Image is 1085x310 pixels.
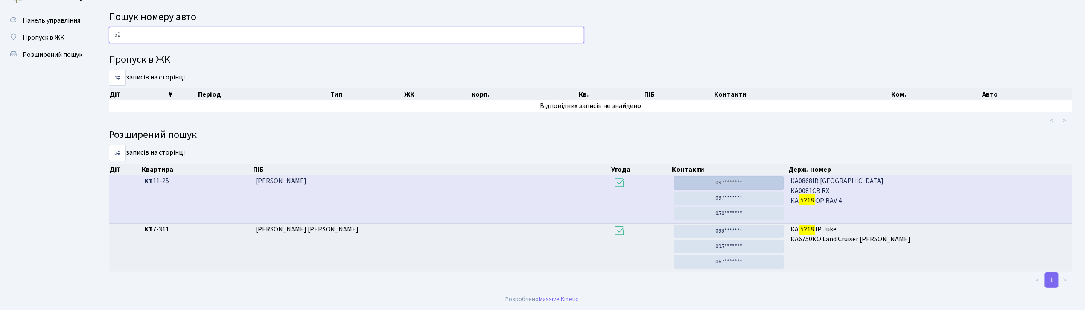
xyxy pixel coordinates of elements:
[256,225,359,234] span: [PERSON_NAME] [PERSON_NAME]
[256,176,306,186] span: [PERSON_NAME]
[109,145,185,161] label: записів на сторінці
[610,164,671,175] th: Угода
[109,27,584,43] input: Пошук
[799,194,815,206] mark: 5218
[791,176,1069,206] span: КА0868ІВ [GEOGRAPHIC_DATA] КА0081СВ RX КА ОР RAV 4
[109,70,185,86] label: записів на сторінці
[109,129,1072,141] h4: Розширений пошук
[109,54,1072,66] h4: Пропуск в ЖК
[982,88,1073,100] th: Авто
[505,295,580,304] div: Розроблено .
[23,33,64,42] span: Пропуск в ЖК
[4,46,90,63] a: Розширений пошук
[23,16,80,25] span: Панель управління
[799,223,815,235] mark: 5218
[144,225,153,234] b: КТ
[167,88,197,100] th: #
[4,12,90,29] a: Панель управління
[109,70,126,86] select: записів на сторінці
[109,9,196,24] span: Пошук номеру авто
[109,100,1072,112] td: Відповідних записів не знайдено
[4,29,90,46] a: Пропуск в ЖК
[791,225,1069,244] span: КА ІР Juke КА6750КО Land Cruiser [PERSON_NAME]
[471,88,578,100] th: корп.
[671,164,787,175] th: Контакти
[643,88,713,100] th: ПІБ
[787,164,1072,175] th: Держ. номер
[578,88,644,100] th: Кв.
[144,176,153,186] b: КТ
[23,50,82,59] span: Розширений пошук
[109,88,167,100] th: Дії
[1045,272,1059,288] a: 1
[109,164,141,175] th: Дії
[109,145,126,161] select: записів на сторінці
[539,295,578,304] a: Massive Kinetic
[141,164,252,175] th: Квартира
[330,88,404,100] th: Тип
[144,176,249,186] span: 11-25
[252,164,610,175] th: ПІБ
[403,88,470,100] th: ЖК
[144,225,249,234] span: 7-311
[198,88,330,100] th: Період
[714,88,890,100] th: Контакти
[890,88,982,100] th: Ком.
